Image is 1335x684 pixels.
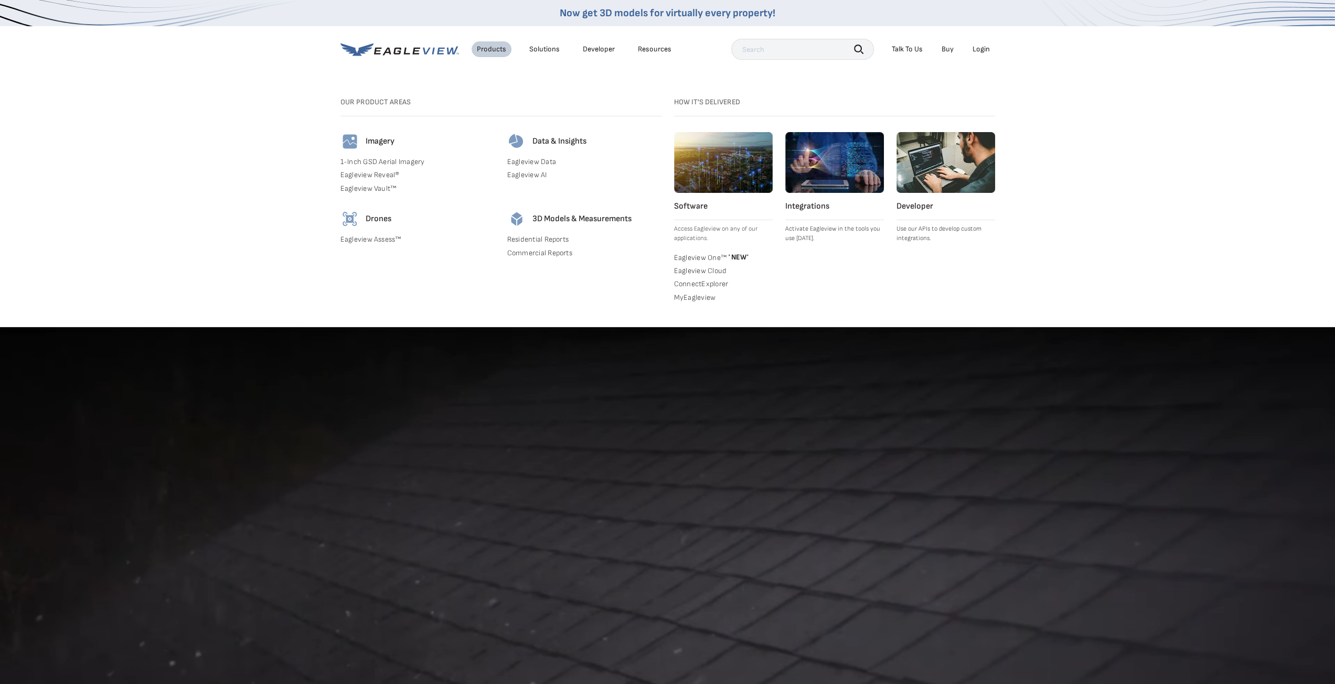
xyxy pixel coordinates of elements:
[896,132,995,243] a: Developer Use our APIs to develop custom integrations.
[896,201,995,212] h4: Developer
[532,214,632,224] h4: 3D Models & Measurements
[785,132,884,243] a: Integrations Activate Eagleview in the tools you use [DATE].
[896,132,995,193] img: developer.webp
[507,248,661,258] a: Commercial Reports
[477,45,506,54] div: Products
[785,201,884,212] h4: Integrations
[674,201,773,212] h4: Software
[583,45,615,54] a: Developer
[532,136,586,147] h4: Data & Insights
[340,157,495,167] a: 1-Inch GSD Aerial Imagery
[674,266,773,276] a: Eagleview Cloud
[507,210,526,229] img: 3d-models-icon.svg
[674,97,995,107] h3: How it's Delivered
[340,132,359,151] img: imagery-icon.svg
[785,224,884,243] p: Activate Eagleview in the tools you use [DATE].
[507,132,526,151] img: data-icon.svg
[674,224,773,243] p: Access Eagleview on any of our applications.
[785,132,884,193] img: integrations.webp
[507,235,661,244] a: Residential Reports
[727,253,749,262] span: NEW
[340,184,495,193] a: Eagleview Vault™
[731,39,874,60] input: Search
[896,224,995,243] p: Use our APIs to develop custom integrations.
[366,136,394,147] h4: Imagery
[340,170,495,180] a: Eagleview Reveal®
[973,45,990,54] div: Login
[507,157,661,167] a: Eagleview Data
[340,97,661,107] h3: Our Product Areas
[674,132,773,193] img: software.webp
[529,45,560,54] div: Solutions
[507,170,661,180] a: Eagleview AI
[674,279,773,289] a: ConnectExplorer
[560,7,775,19] a: Now get 3D models for virtually every property!
[942,45,954,54] a: Buy
[340,235,495,244] a: Eagleview Assess™
[366,214,391,224] h4: Drones
[892,45,923,54] div: Talk To Us
[638,45,671,54] div: Resources
[674,252,773,262] a: Eagleview One™ *NEW*
[340,210,359,229] img: drones-icon.svg
[674,293,773,302] a: MyEagleview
